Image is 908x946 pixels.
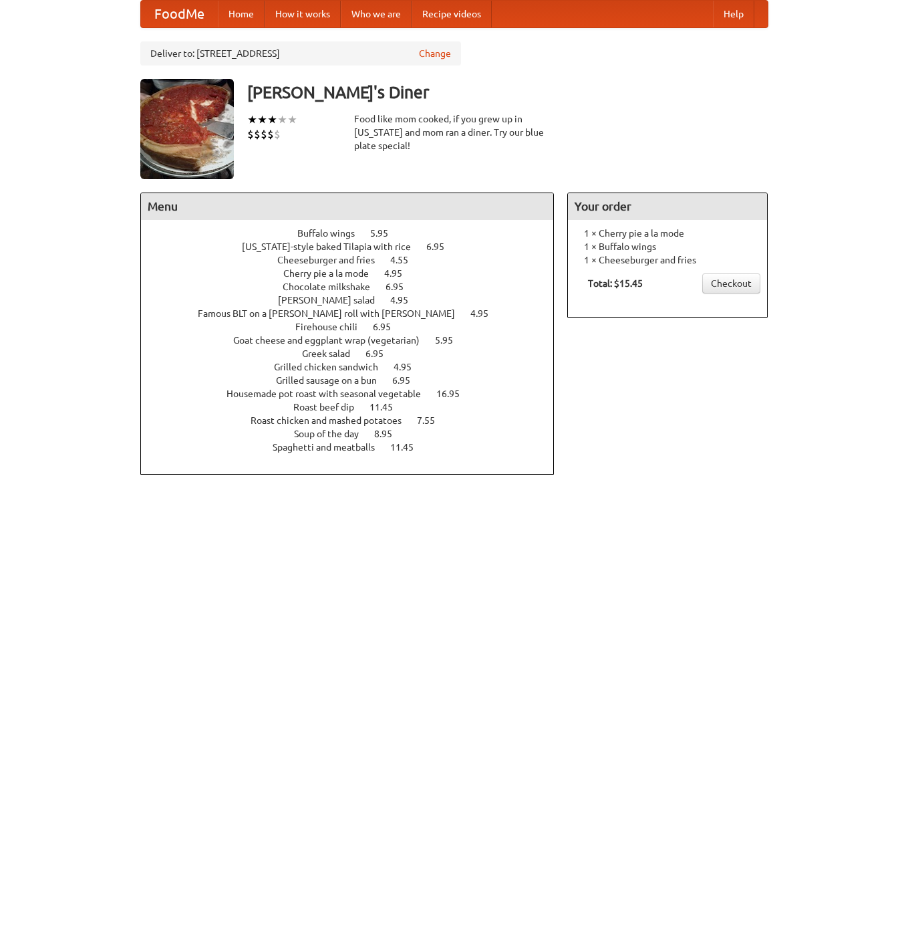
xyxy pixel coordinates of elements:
a: Checkout [702,273,760,293]
a: Grilled sausage on a bun 6.95 [276,375,435,386]
a: Housemade pot roast with seasonal vegetable 16.95 [226,388,484,399]
a: [PERSON_NAME] salad 4.95 [278,295,433,306]
span: [US_STATE]-style baked Tilapia with rice [242,241,424,252]
a: Goat cheese and eggplant wrap (vegetarian) 5.95 [233,335,478,346]
h3: [PERSON_NAME]'s Diner [247,79,768,106]
li: $ [274,127,281,142]
span: Grilled chicken sandwich [274,362,392,372]
a: [US_STATE]-style baked Tilapia with rice 6.95 [242,241,469,252]
span: 6.95 [426,241,458,252]
div: Deliver to: [STREET_ADDRESS] [140,41,461,66]
span: Grilled sausage on a bun [276,375,390,386]
a: Roast chicken and mashed potatoes 7.55 [251,415,460,426]
span: 8.95 [374,429,406,439]
div: Food like mom cooked, if you grew up in [US_STATE] and mom ran a diner. Try our blue plate special! [354,112,555,152]
a: Who we are [341,1,412,27]
li: 1 × Cherry pie a la mode [575,227,760,240]
span: Greek salad [302,348,363,359]
span: 6.95 [392,375,424,386]
a: Soup of the day 8.95 [294,429,417,439]
a: FoodMe [141,1,218,27]
li: ★ [277,112,287,127]
span: 6.95 [386,281,417,292]
li: 1 × Buffalo wings [575,240,760,253]
span: Roast beef dip [293,402,367,412]
a: Chocolate milkshake 6.95 [283,281,428,292]
span: 6.95 [365,348,397,359]
a: Change [419,47,451,60]
li: $ [261,127,267,142]
span: 4.55 [390,255,422,265]
li: $ [247,127,254,142]
span: Spaghetti and meatballs [273,442,388,453]
a: Cheeseburger and fries 4.55 [277,255,433,265]
span: 16.95 [436,388,473,399]
img: angular.jpg [140,79,234,179]
span: Firehouse chili [295,322,371,332]
a: Recipe videos [412,1,492,27]
b: Total: $15.45 [588,278,643,289]
a: Cherry pie a la mode 4.95 [283,268,427,279]
a: Roast beef dip 11.45 [293,402,418,412]
li: ★ [257,112,267,127]
a: Firehouse chili 6.95 [295,322,416,332]
span: 4.95 [384,268,416,279]
span: 4.95 [394,362,425,372]
a: Help [713,1,754,27]
li: $ [254,127,261,142]
li: ★ [247,112,257,127]
li: ★ [287,112,297,127]
span: 7.55 [417,415,448,426]
span: Chocolate milkshake [283,281,384,292]
a: Grilled chicken sandwich 4.95 [274,362,436,372]
h4: Your order [568,193,767,220]
span: Soup of the day [294,429,372,439]
li: $ [267,127,274,142]
li: 1 × Cheeseburger and fries [575,253,760,267]
a: Home [218,1,265,27]
span: [PERSON_NAME] salad [278,295,388,306]
span: 11.45 [369,402,406,412]
span: Goat cheese and eggplant wrap (vegetarian) [233,335,433,346]
span: Cheeseburger and fries [277,255,388,265]
a: Spaghetti and meatballs 11.45 [273,442,438,453]
span: 5.95 [435,335,466,346]
li: ★ [267,112,277,127]
span: 5.95 [370,228,402,239]
a: Famous BLT on a [PERSON_NAME] roll with [PERSON_NAME] 4.95 [198,308,513,319]
span: Roast chicken and mashed potatoes [251,415,415,426]
span: 11.45 [390,442,427,453]
span: 4.95 [390,295,422,306]
span: 4.95 [470,308,502,319]
span: Famous BLT on a [PERSON_NAME] roll with [PERSON_NAME] [198,308,468,319]
a: How it works [265,1,341,27]
a: Buffalo wings 5.95 [297,228,413,239]
span: Housemade pot roast with seasonal vegetable [226,388,434,399]
span: Buffalo wings [297,228,368,239]
span: 6.95 [373,322,404,332]
a: Greek salad 6.95 [302,348,408,359]
span: Cherry pie a la mode [283,268,382,279]
h4: Menu [141,193,554,220]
